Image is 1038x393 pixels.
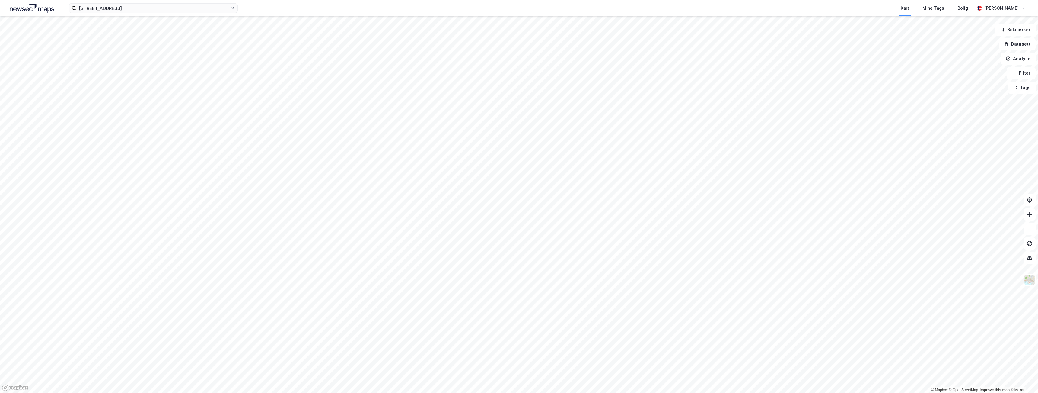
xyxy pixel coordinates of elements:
a: Improve this map [980,388,1010,392]
button: Datasett [999,38,1036,50]
div: Mine Tags [922,5,944,12]
button: Analyse [1001,53,1036,65]
a: Mapbox [931,388,948,392]
div: Kart [901,5,909,12]
img: logo.a4113a55bc3d86da70a041830d287a7e.svg [10,4,54,13]
iframe: Chat Widget [1008,364,1038,393]
div: [PERSON_NAME] [984,5,1019,12]
img: Z [1024,274,1035,285]
a: OpenStreetMap [949,388,978,392]
button: Filter [1007,67,1036,79]
button: Tags [1008,82,1036,94]
a: Mapbox homepage [2,384,28,391]
div: Bolig [957,5,968,12]
div: Kontrollprogram for chat [1008,364,1038,393]
button: Bokmerker [995,24,1036,36]
input: Søk på adresse, matrikkel, gårdeiere, leietakere eller personer [76,4,230,13]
